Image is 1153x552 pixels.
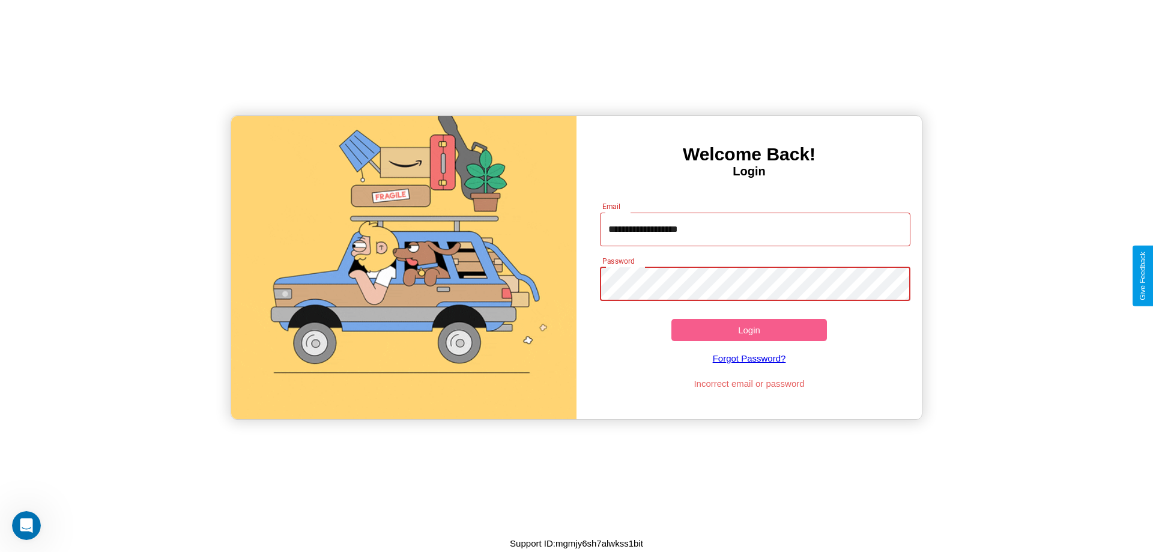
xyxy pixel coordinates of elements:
h3: Welcome Back! [576,144,922,165]
iframe: Intercom live chat [12,511,41,540]
label: Email [602,201,621,211]
label: Password [602,256,634,266]
button: Login [671,319,827,341]
div: Give Feedback [1139,252,1147,300]
img: gif [231,116,576,419]
p: Incorrect email or password [594,375,905,392]
a: Forgot Password? [594,341,905,375]
p: Support ID: mgmjy6sh7alwkss1bit [510,535,643,551]
h4: Login [576,165,922,178]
